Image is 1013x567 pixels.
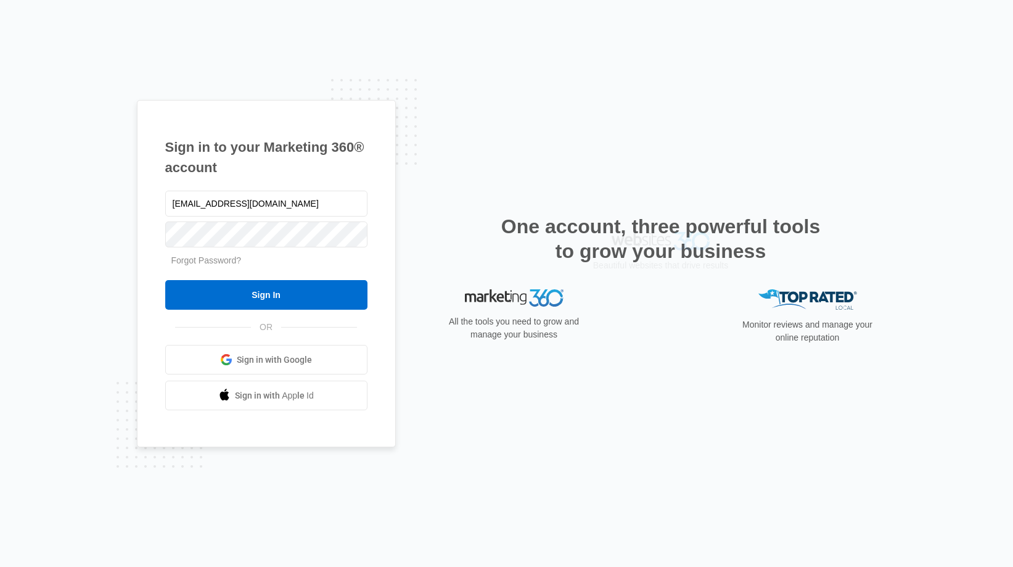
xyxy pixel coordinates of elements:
[498,214,824,263] h2: One account, three powerful tools to grow your business
[251,321,281,334] span: OR
[165,345,367,375] a: Sign in with Google
[235,389,314,402] span: Sign in with Apple Id
[592,317,730,329] p: Beautiful websites that drive results
[165,280,367,310] input: Sign In
[758,289,857,310] img: Top Rated Local
[165,381,367,410] a: Sign in with Apple Id
[165,137,367,178] h1: Sign in to your Marketing 360® account
[445,315,583,341] p: All the tools you need to grow and manage your business
[739,318,877,344] p: Monitor reviews and manage your online reputation
[465,289,564,307] img: Marketing 360
[237,354,312,366] span: Sign in with Google
[171,255,242,265] a: Forgot Password?
[165,191,367,217] input: Email
[612,289,710,307] img: Websites 360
